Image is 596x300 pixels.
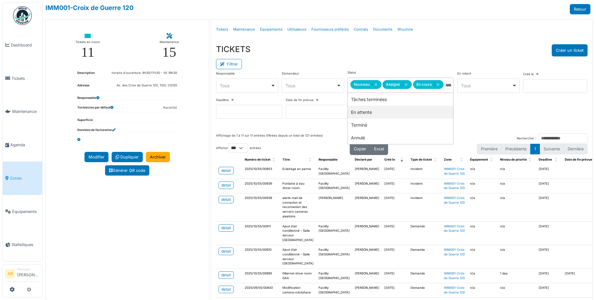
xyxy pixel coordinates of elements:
td: 2025/10/55/00895 [242,269,280,283]
a: Maintenance [231,22,257,37]
td: Facility [GEOGRAPHIC_DATA] [316,179,352,193]
label: Statut [348,70,356,75]
div: 11 [81,45,94,59]
label: En retard [457,71,471,76]
div: Terminé [348,119,453,131]
td: Demande [408,269,441,283]
td: Facility [GEOGRAPHIC_DATA] [316,164,352,179]
td: [DATE] [536,245,562,269]
select: Afficherentrées [228,143,248,153]
td: alerte mail de connexion et reconnexion des servers cameras aleatoire. [280,193,316,221]
td: Demande [408,245,441,269]
div: Maintenance [160,39,179,45]
span: Numéro de ticket [245,158,271,161]
td: n/a [468,179,497,193]
a: Modifier [84,152,108,162]
td: n/a [468,245,497,269]
div: Tous [461,82,512,89]
td: n/a [468,221,497,245]
a: detail [219,271,234,279]
button: Remove item: 'assigned' [402,82,410,87]
span: Zone [444,158,452,161]
a: Équipements [257,22,285,37]
div: detail [221,249,231,254]
div: Tous [286,82,336,89]
span: Niveau de priorité [500,158,527,161]
dt: Superficie [77,118,93,123]
button: Copier [350,143,370,155]
span: Maintenance [12,109,40,114]
td: [DATE] [382,245,408,269]
div: Annulé [348,131,453,144]
span: Zones [10,175,40,181]
dt: Technicien par défaut [77,105,113,113]
a: IMM001-Croix de Guerre 120 [444,225,465,233]
button: 1 [530,144,540,154]
div: detail [221,197,231,202]
div: detail [221,168,231,173]
label: Responsable [216,71,235,76]
div: Tâches terminées [348,93,453,106]
button: Créer un ticket [552,44,588,56]
div: Affichage de 1 à 11 sur 11 entrées (filtrées depuis un total de 121 entrées) [216,133,323,143]
td: n/a [497,221,536,245]
a: Maintenance 15 [154,28,184,64]
a: Zones [3,162,42,195]
td: Demande [408,221,441,245]
td: 2025/10/55/00910 [242,245,280,269]
li: [PERSON_NAME] [17,267,40,280]
td: [PERSON_NAME] [352,179,382,193]
td: Ajout d’air conditionné – Salle serveur [GEOGRAPHIC_DATA] [280,245,316,269]
dd: Av. des Croix de Guerre 120, 1120, CG120 [117,83,177,88]
label: Demandeur [282,71,299,76]
span: Type de ticket [411,158,432,161]
td: [DATE] [382,164,408,179]
a: Contrats [351,22,371,37]
span: Agenda [10,142,40,148]
span: Équipement: Activate to sort [490,155,494,165]
dt: Données de facturation [77,128,116,133]
a: Archiver [146,152,170,162]
dt: Responsable [77,96,99,100]
span: Excel [374,147,384,151]
a: Structure [395,22,416,37]
td: 2025/10/55/00939 [242,179,280,193]
td: n/a [497,283,536,298]
dt: Description [77,71,95,78]
a: detail [219,167,234,174]
li: AB [5,269,15,278]
td: [DATE] [536,283,562,298]
td: n/a [468,283,497,298]
td: Facility [GEOGRAPHIC_DATA] [316,221,352,245]
td: Incident [408,164,441,179]
span: Numéro de ticket: Activate to sort [272,155,276,165]
td: [DATE] [382,193,408,221]
a: Dashboard [3,28,42,62]
td: Incident [408,193,441,221]
a: Documents [371,22,395,37]
dd: Aucun(e) [163,105,177,110]
td: n/a [497,245,536,269]
a: IMM001-Croix de Guerre 120 [46,4,133,12]
a: Tickets en cours 11 [70,28,105,64]
span: Responsable [319,158,338,161]
a: Agenda [3,128,42,162]
td: 2025/10/55/00953 [242,164,280,179]
a: detail [219,286,234,293]
h3: TICKETS [216,44,251,54]
a: AB Manager[PERSON_NAME] [5,267,40,282]
a: detail [219,248,234,255]
td: n/a [497,164,536,179]
span: Deadline [539,158,552,161]
td: n/a [497,193,536,221]
td: Fontaine à eau show-room. [280,179,316,193]
div: Tous [220,82,271,89]
td: Ajout d’air conditionné – Salle serveur [GEOGRAPHIC_DATA] [280,221,316,245]
nav: pagination [477,144,588,154]
label: Créé le [523,72,534,77]
a: IMM001-Croix de Guerre 120 [444,196,465,204]
td: n/a [468,164,497,179]
a: detail [219,224,234,232]
div: detail [221,182,231,188]
a: Tickets [3,62,42,95]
